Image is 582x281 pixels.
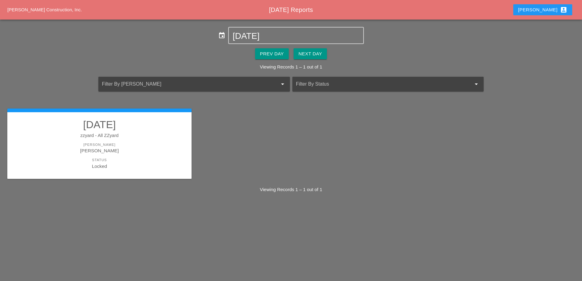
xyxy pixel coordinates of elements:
input: Select Date [232,31,359,41]
button: [PERSON_NAME] [513,4,572,15]
div: [PERSON_NAME] [13,142,185,147]
i: account_box [560,6,567,13]
span: [DATE] Reports [269,6,313,13]
div: Prev Day [260,50,284,57]
h2: [DATE] [13,118,185,131]
i: arrow_drop_down [473,80,480,88]
div: Next Day [298,50,322,57]
div: Status [13,157,185,163]
button: Next Day [294,48,327,59]
div: [PERSON_NAME] [518,6,567,13]
div: zzyard - All ZZyard [13,132,185,139]
button: Prev Day [255,48,289,59]
div: [PERSON_NAME] [13,147,185,154]
div: Locked [13,163,185,170]
a: [DATE]zzyard - All ZZyard[PERSON_NAME][PERSON_NAME]StatusLocked [13,118,185,170]
i: arrow_drop_down [279,80,286,88]
a: [PERSON_NAME] Construction, Inc. [7,7,82,12]
i: event [218,32,225,39]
